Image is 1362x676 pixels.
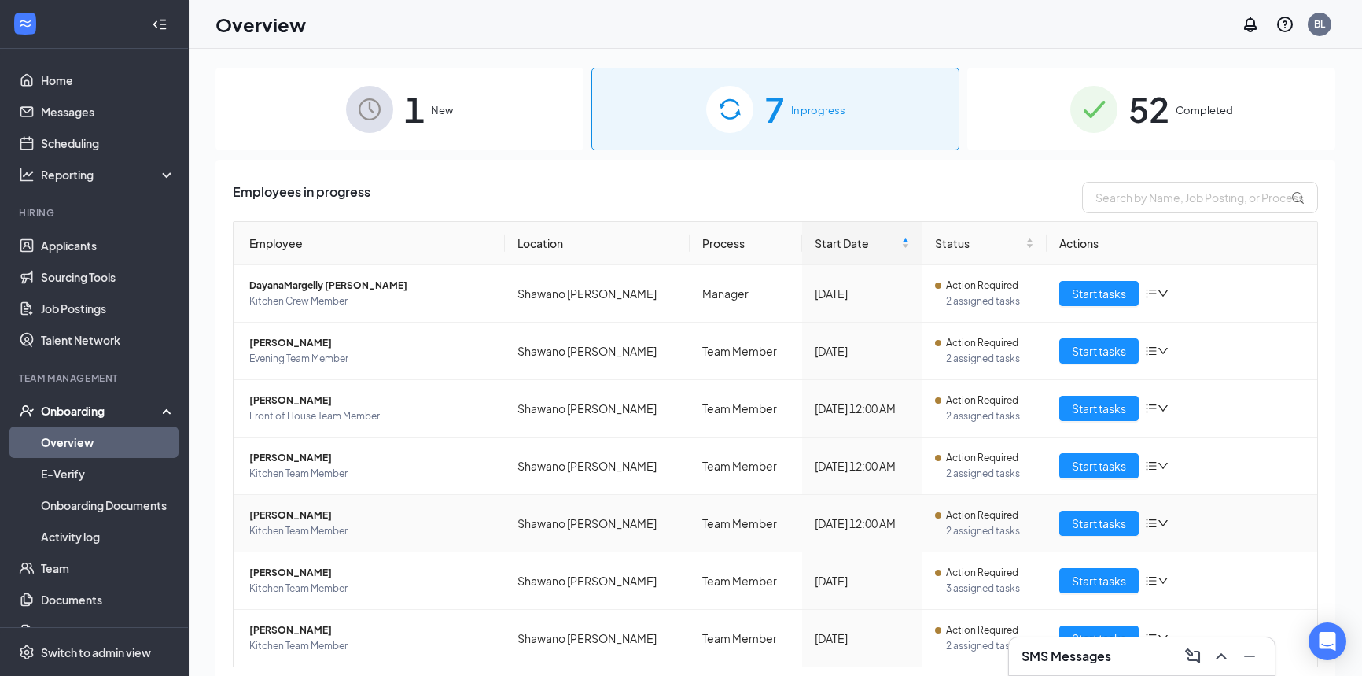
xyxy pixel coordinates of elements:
th: Location [505,222,690,265]
button: Minimize [1237,644,1262,669]
th: Employee [234,222,505,265]
span: Start tasks [1072,400,1126,417]
td: Manager [690,265,802,323]
span: In progress [791,102,845,118]
a: Applicants [41,230,175,261]
div: [DATE] [815,630,909,647]
span: Start Date [815,235,897,252]
a: Activity log [41,521,175,552]
span: bars [1145,460,1158,472]
span: bars [1145,402,1158,415]
span: down [1158,518,1169,529]
span: 1 [404,82,425,136]
th: Status [922,222,1047,265]
div: [DATE] 12:00 AM [815,457,909,475]
div: [DATE] [815,285,909,302]
span: Action Required [946,278,1018,294]
button: Start tasks [1059,511,1139,536]
span: Action Required [946,450,1018,466]
button: Start tasks [1059,338,1139,364]
span: 2 assigned tasks [946,408,1034,424]
span: [PERSON_NAME] [249,393,492,408]
span: Kitchen Crew Member [249,294,492,309]
span: 2 assigned tasks [946,351,1034,367]
div: Hiring [19,206,172,220]
a: Sourcing Tools [41,261,175,293]
span: down [1158,403,1169,414]
td: Shawano [PERSON_NAME] [505,552,690,610]
svg: Collapse [152,17,167,32]
span: Kitchen Team Member [249,638,492,654]
span: Start tasks [1072,515,1126,532]
span: down [1158,288,1169,299]
div: [DATE] [815,572,909,589]
span: down [1158,460,1169,471]
span: Action Required [946,335,1018,351]
a: Messages [41,96,175,127]
span: 2 assigned tasks [946,466,1034,482]
span: bars [1145,517,1158,530]
span: Kitchen Team Member [249,581,492,597]
span: down [1158,575,1169,586]
div: Reporting [41,167,176,183]
button: Start tasks [1059,396,1139,421]
td: Team Member [690,495,802,552]
td: Team Member [690,438,802,495]
span: 3 assigned tasks [946,581,1034,597]
button: ComposeMessage [1180,644,1206,669]
span: 2 assigned tasks [946,638,1034,654]
span: 2 assigned tasks [946,294,1034,309]
a: Surveys [41,615,175,647]
span: [PERSON_NAME] [249,335,492,351]
a: Job Postings [41,293,175,324]
div: Open Intercom Messenger [1309,622,1346,660]
div: [DATE] 12:00 AM [815,400,909,417]
div: Team Management [19,371,172,385]
span: Kitchen Team Member [249,523,492,539]
span: DayanaMargelly [PERSON_NAME] [249,278,492,294]
span: Employees in progress [233,182,370,213]
button: Start tasks [1059,568,1139,593]
span: Start tasks [1072,342,1126,360]
span: bars [1145,345,1158,357]
span: 2 assigned tasks [946,523,1034,539]
svg: UserCheck [19,403,35,419]
svg: ChevronUp [1212,647,1231,666]
span: bars [1145,632,1158,645]
span: [PERSON_NAME] [249,450,492,466]
span: Kitchen Team Member [249,466,492,482]
span: bars [1145,574,1158,587]
td: Team Member [690,552,802,610]
span: Action Required [946,508,1018,523]
span: Action Required [946,565,1018,581]
button: Start tasks [1059,453,1139,478]
h3: SMS Messages [1021,648,1111,665]
span: New [431,102,453,118]
th: Actions [1047,222,1318,265]
div: [DATE] 12:00 AM [815,515,909,532]
span: Start tasks [1072,630,1126,647]
svg: WorkstreamLogo [17,16,33,31]
svg: QuestionInfo [1275,15,1294,34]
td: Shawano [PERSON_NAME] [505,438,690,495]
div: BL [1314,17,1325,31]
a: E-Verify [41,458,175,489]
th: Process [690,222,802,265]
span: Evening Team Member [249,351,492,367]
span: Start tasks [1072,285,1126,302]
a: Onboarding Documents [41,489,175,521]
svg: Notifications [1241,15,1260,34]
span: [PERSON_NAME] [249,622,492,638]
td: Shawano [PERSON_NAME] [505,495,690,552]
span: down [1158,345,1169,356]
svg: Analysis [19,167,35,183]
span: [PERSON_NAME] [249,565,492,581]
span: [PERSON_NAME] [249,508,492,523]
span: Status [935,235,1022,252]
a: Talent Network [41,324,175,356]
a: Documents [41,584,175,615]
span: Action Required [946,393,1018,408]
svg: Minimize [1240,647,1259,666]
input: Search by Name, Job Posting, or Process [1082,182,1318,213]
span: Completed [1176,102,1233,118]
